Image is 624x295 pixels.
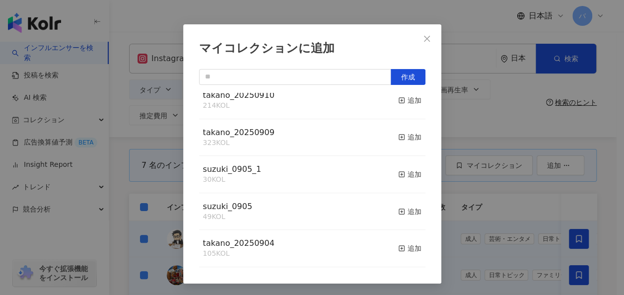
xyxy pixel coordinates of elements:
[203,138,275,148] div: 323 KOL
[398,95,421,106] div: 追加
[203,249,275,259] div: 105 KOL
[398,238,421,259] button: 追加
[398,201,421,222] button: 追加
[398,243,421,254] div: 追加
[203,165,262,173] a: suzuki_0905_1
[203,164,262,174] span: suzuki_0905_1
[417,29,437,49] button: Close
[203,239,275,247] a: takano_20250904
[391,69,425,85] button: 作成
[398,90,421,111] button: 追加
[203,202,252,211] span: suzuki_0905
[203,129,275,137] a: takano_20250909
[203,238,275,248] span: takano_20250904
[203,90,275,100] span: takano_20250910
[398,169,421,180] div: 追加
[398,132,421,143] div: 追加
[398,164,421,185] button: 追加
[203,101,275,111] div: 214 KOL
[398,127,421,148] button: 追加
[203,91,275,99] a: takano_20250910
[199,40,425,57] div: マイコレクションに追加
[401,73,415,81] span: 作成
[398,206,421,217] div: 追加
[203,203,252,211] a: suzuki_0905
[423,35,431,43] span: close
[203,175,262,185] div: 30 KOL
[203,128,275,137] span: takano_20250909
[203,212,252,222] div: 49 KOL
